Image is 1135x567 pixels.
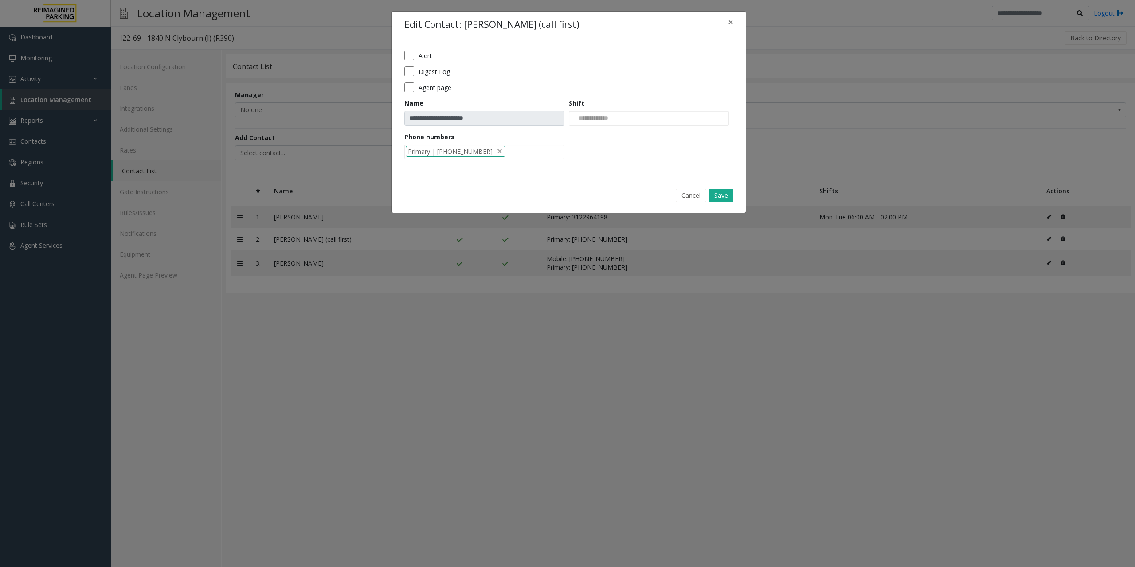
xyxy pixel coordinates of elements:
[419,83,451,92] label: Agent page
[419,51,432,60] label: Alert
[569,98,584,108] label: Shift
[709,189,733,202] button: Save
[419,67,450,76] label: Digest Log
[676,189,706,202] button: Cancel
[404,98,423,108] label: Name
[728,16,733,28] span: ×
[496,147,503,156] span: delete
[404,132,454,141] label: Phone numbers
[569,111,614,125] input: NO DATA FOUND
[404,18,579,32] h4: Edit Contact: [PERSON_NAME] (call first)
[722,12,740,33] button: Close
[408,147,493,156] span: Primary | [PHONE_NUMBER]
